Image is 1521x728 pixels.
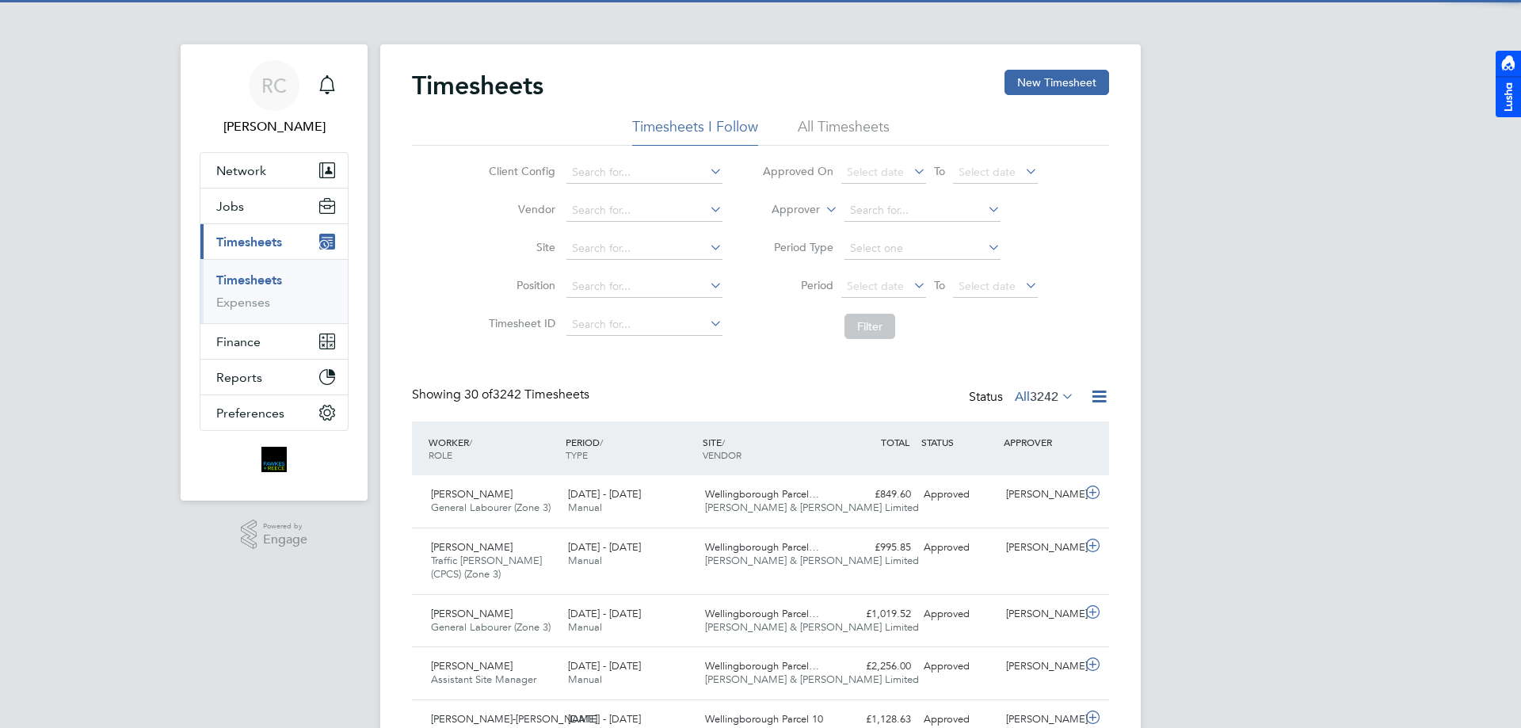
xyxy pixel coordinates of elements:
button: Filter [844,314,895,339]
span: Traffic [PERSON_NAME] (CPCS) (Zone 3) [431,554,542,581]
div: [PERSON_NAME] [1000,654,1082,680]
span: To [929,161,950,181]
span: [PERSON_NAME] [431,540,513,554]
span: [PERSON_NAME] [431,487,513,501]
button: Preferences [200,395,348,430]
span: Select date [847,165,904,179]
span: Robyn Clarke [200,117,349,136]
div: Approved [917,601,1000,627]
a: Powered byEngage [241,520,308,550]
div: [PERSON_NAME] [1000,601,1082,627]
span: [DATE] - [DATE] [568,607,641,620]
div: SITE [699,428,836,469]
input: Search for... [844,200,1001,222]
div: Approved [917,535,1000,561]
span: Select date [847,279,904,293]
label: Approver [749,202,820,218]
span: TYPE [566,448,588,461]
span: [DATE] - [DATE] [568,712,641,726]
span: Reports [216,370,262,385]
span: [PERSON_NAME] & [PERSON_NAME] Limited [705,554,919,567]
span: [PERSON_NAME] & [PERSON_NAME] Limited [705,501,919,514]
span: [DATE] - [DATE] [568,540,641,554]
span: [PERSON_NAME] [431,659,513,673]
span: Wellingborough Parcel… [705,487,819,501]
input: Search for... [566,276,722,298]
span: / [469,436,472,448]
span: Engage [263,533,307,547]
div: WORKER [425,428,562,469]
span: Preferences [216,406,284,421]
div: £995.85 [835,535,917,561]
span: RC [261,75,287,96]
span: General Labourer (Zone 3) [431,501,551,514]
span: General Labourer (Zone 3) [431,620,551,634]
input: Select one [844,238,1001,260]
button: Network [200,153,348,188]
input: Search for... [566,162,722,184]
label: Timesheet ID [484,316,555,330]
span: Jobs [216,199,244,214]
div: £849.60 [835,482,917,508]
span: Manual [568,554,602,567]
a: RC[PERSON_NAME] [200,60,349,136]
span: TOTAL [881,436,909,448]
div: [PERSON_NAME] [1000,482,1082,508]
div: Approved [917,482,1000,508]
label: Position [484,278,555,292]
div: PERIOD [562,428,699,469]
span: 3242 Timesheets [464,387,589,402]
span: Timesheets [216,234,282,250]
input: Search for... [566,314,722,336]
label: All [1015,389,1074,405]
label: Site [484,240,555,254]
label: Vendor [484,202,555,216]
a: Timesheets [216,273,282,288]
span: Finance [216,334,261,349]
label: Period [762,278,833,292]
img: bromak-logo-retina.png [261,447,287,472]
label: Period Type [762,240,833,254]
button: Reports [200,360,348,394]
input: Search for... [566,238,722,260]
span: VENDOR [703,448,741,461]
span: [DATE] - [DATE] [568,487,641,501]
nav: Main navigation [181,44,368,501]
span: Select date [959,165,1016,179]
div: £2,256.00 [835,654,917,680]
li: All Timesheets [798,117,890,146]
span: Wellingborough Parcel 10 [705,712,823,726]
span: [PERSON_NAME] & [PERSON_NAME] Limited [705,620,919,634]
span: ROLE [429,448,452,461]
div: £1,019.52 [835,601,917,627]
a: Go to home page [200,447,349,472]
button: Finance [200,324,348,359]
div: Showing [412,387,593,403]
div: [PERSON_NAME] [1000,535,1082,561]
button: Jobs [200,189,348,223]
div: STATUS [917,428,1000,456]
span: Wellingborough Parcel… [705,540,819,554]
span: 30 of [464,387,493,402]
span: Wellingborough Parcel… [705,607,819,620]
span: 3242 [1030,389,1058,405]
span: To [929,275,950,295]
input: Search for... [566,200,722,222]
span: / [600,436,603,448]
span: [DATE] - [DATE] [568,659,641,673]
h2: Timesheets [412,70,543,101]
span: Assistant Site Manager [431,673,536,686]
div: Timesheets [200,259,348,323]
span: Powered by [263,520,307,533]
li: Timesheets I Follow [632,117,758,146]
label: Client Config [484,164,555,178]
span: Network [216,163,266,178]
span: [PERSON_NAME] & [PERSON_NAME] Limited [705,673,919,686]
span: [PERSON_NAME]-[PERSON_NAME] [431,712,597,726]
button: Timesheets [200,224,348,259]
button: New Timesheet [1004,70,1109,95]
span: Select date [959,279,1016,293]
span: [PERSON_NAME] [431,607,513,620]
div: APPROVER [1000,428,1082,456]
span: Manual [568,673,602,686]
